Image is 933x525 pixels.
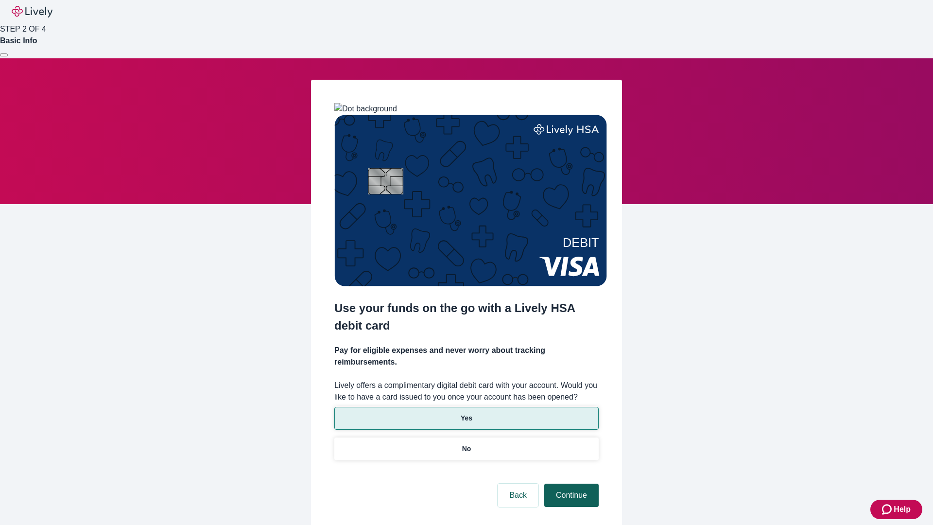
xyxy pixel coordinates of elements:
[334,299,599,334] h2: Use your funds on the go with a Lively HSA debit card
[894,504,911,515] span: Help
[544,484,599,507] button: Continue
[462,444,471,454] p: No
[334,103,397,115] img: Dot background
[870,500,922,519] button: Zendesk support iconHelp
[334,345,599,368] h4: Pay for eligible expenses and never worry about tracking reimbursements.
[334,437,599,460] button: No
[334,407,599,430] button: Yes
[498,484,538,507] button: Back
[461,413,472,423] p: Yes
[334,380,599,403] label: Lively offers a complimentary digital debit card with your account. Would you like to have a card...
[12,6,52,17] img: Lively
[882,504,894,515] svg: Zendesk support icon
[334,115,607,286] img: Debit card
